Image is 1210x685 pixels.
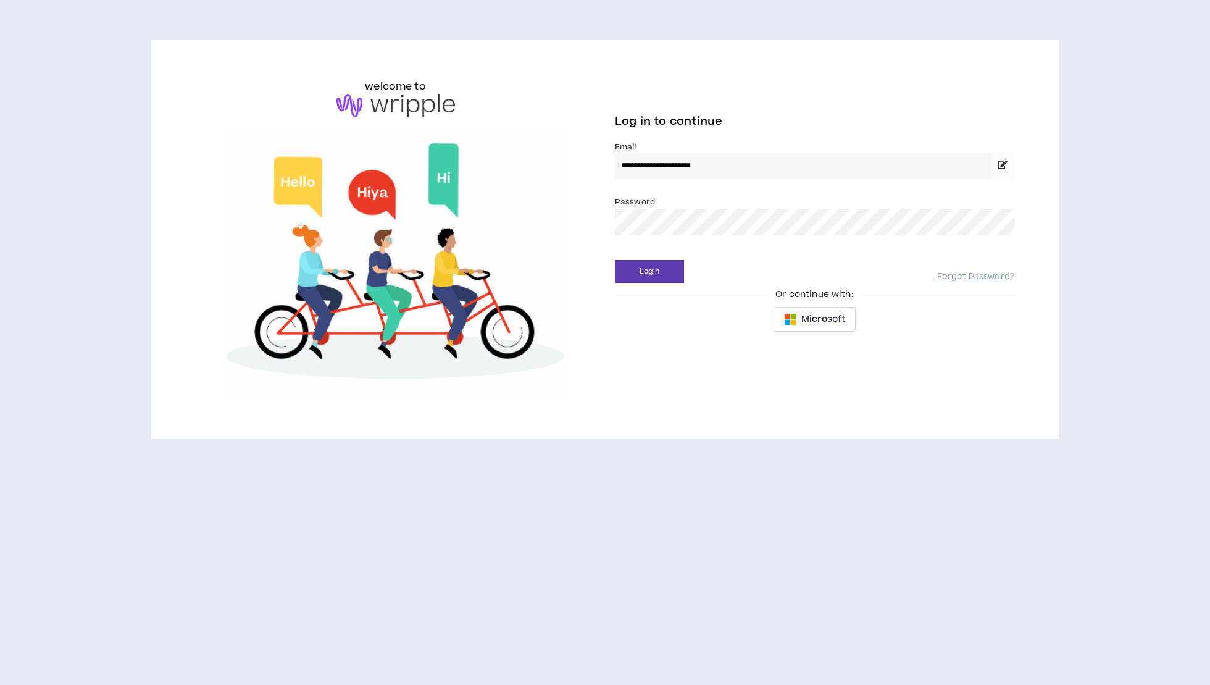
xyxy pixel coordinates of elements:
span: Log in to continue [615,114,722,129]
button: Login [615,260,684,283]
span: Microsoft [801,313,845,326]
img: logo-brand.png [336,94,455,117]
label: Email [615,141,1014,153]
button: Microsoft [774,307,856,332]
a: Forgot Password? [937,271,1014,283]
span: Or continue with: [767,288,862,301]
img: Welcome to Wripple [196,130,595,399]
label: Password [615,196,655,208]
h6: welcome to [365,79,426,94]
